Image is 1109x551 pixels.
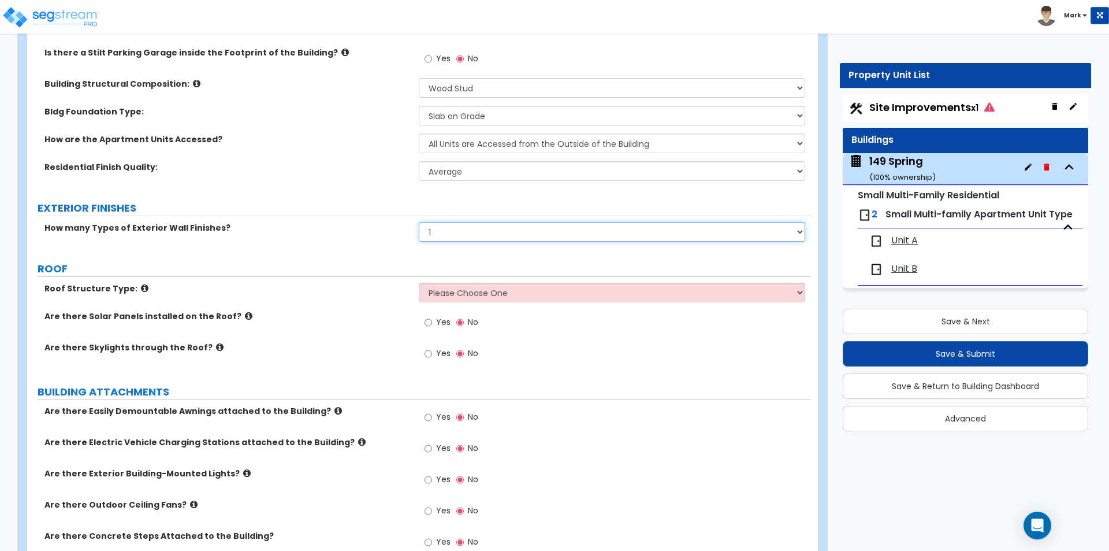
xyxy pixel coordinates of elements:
[851,134,1080,147] div: Buildings
[849,154,864,169] img: building.svg
[456,411,464,424] input: No
[44,106,410,117] label: Bldg Foundation Type:
[216,343,224,352] i: click for more info!
[843,309,1088,334] button: Save & Next
[425,53,432,65] input: Yes
[38,201,811,216] label: EXTERIOR FINISHES
[436,53,451,64] span: Yes
[425,316,432,329] input: Yes
[44,437,410,448] label: Are there Electric Vehicle Charging Stations attached to the Building?
[436,474,451,485] span: Yes
[1036,6,1056,26] img: avatar.png
[468,505,478,516] span: No
[44,47,410,58] label: Is there a Stilt Parking Garage inside the Footprint of the Building?
[971,102,978,114] small: x1
[456,536,464,549] input: No
[468,536,478,548] span: No
[436,536,451,548] span: Yes
[872,208,877,221] span: 2
[849,154,936,183] span: 149 Spring
[456,53,464,65] input: No
[44,405,410,417] label: Are there Easily Demountable Awnings attached to the Building?
[891,262,917,276] span: Unit B
[38,261,811,276] label: ROOF
[190,500,198,509] i: click for more info!
[456,347,464,360] input: No
[869,234,883,248] img: door.png
[456,474,464,486] input: No
[436,505,451,516] span: Yes
[44,468,410,479] label: Are there Exterior Building-Mounted Lights?
[38,384,811,400] label: BUILDING ATTACHMENTS
[869,262,883,276] img: door.png
[243,469,251,478] i: click for more info!
[425,442,432,455] input: Yes
[436,347,451,359] span: Yes
[341,48,349,57] i: click for more info!
[44,342,410,353] label: Are there Skylights through the Roof?
[425,505,432,517] input: Yes
[436,442,451,454] span: Yes
[1024,512,1051,539] div: Open Intercom Messenger
[334,406,342,415] i: click for more info!
[44,530,410,542] label: Are there Concrete Steps Attached to the Building?
[44,161,410,173] label: Residential Finish Quality:
[858,208,872,222] img: door.png
[245,312,252,320] i: click for more info!
[858,188,999,202] small: Small Multi-Family Residential
[468,411,478,423] span: No
[1064,11,1081,20] b: Mark
[44,310,410,322] label: Are there Solar Panels installed on the Roof?
[468,53,478,64] span: No
[456,442,464,455] input: No
[425,411,432,424] input: Yes
[44,283,410,294] label: Roof Structure Type:
[849,69,1082,82] div: Property Unit List
[843,341,1088,367] button: Save & Submit
[885,208,1073,221] span: Small Multi-family Apartment Unit Type
[468,442,478,454] span: No
[891,234,918,247] span: Unit A
[2,6,100,29] img: logo_pro_r.png
[869,100,995,114] span: Site Improvements
[843,374,1088,399] button: Save & Return to Building Dashboard
[468,347,478,359] span: No
[425,474,432,486] input: Yes
[193,79,200,88] i: click for more info!
[456,316,464,329] input: No
[468,316,478,328] span: No
[425,536,432,549] input: Yes
[468,474,478,485] span: No
[436,411,451,423] span: Yes
[44,78,410,90] label: Building Structural Composition:
[44,499,410,511] label: Are there Outdoor Ceiling Fans?
[456,505,464,517] input: No
[436,316,451,328] span: Yes
[44,222,410,234] label: How many Types of Exterior Wall Finishes?
[849,101,864,116] img: Construction.png
[44,134,410,145] label: How are the Apartment Units Accessed?
[425,347,432,360] input: Yes
[358,438,366,446] i: click for more info!
[843,406,1088,431] button: Advanced
[869,172,936,183] small: ( 100 % ownership)
[141,284,148,293] i: click for more info!
[869,154,936,183] div: 149 Spring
